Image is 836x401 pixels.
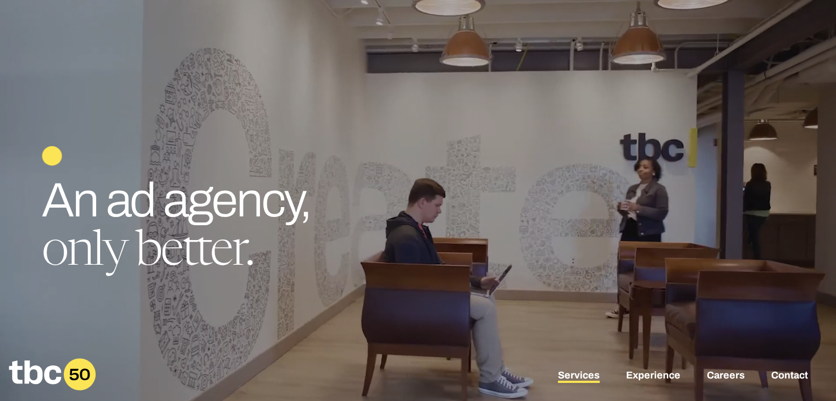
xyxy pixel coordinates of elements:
[9,383,96,394] a: Home
[42,229,253,277] span: only better.
[626,370,680,383] a: Experience
[42,174,310,226] span: An ad agency,
[558,370,600,383] a: Services
[707,370,745,383] a: Careers
[771,370,808,383] a: Contact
